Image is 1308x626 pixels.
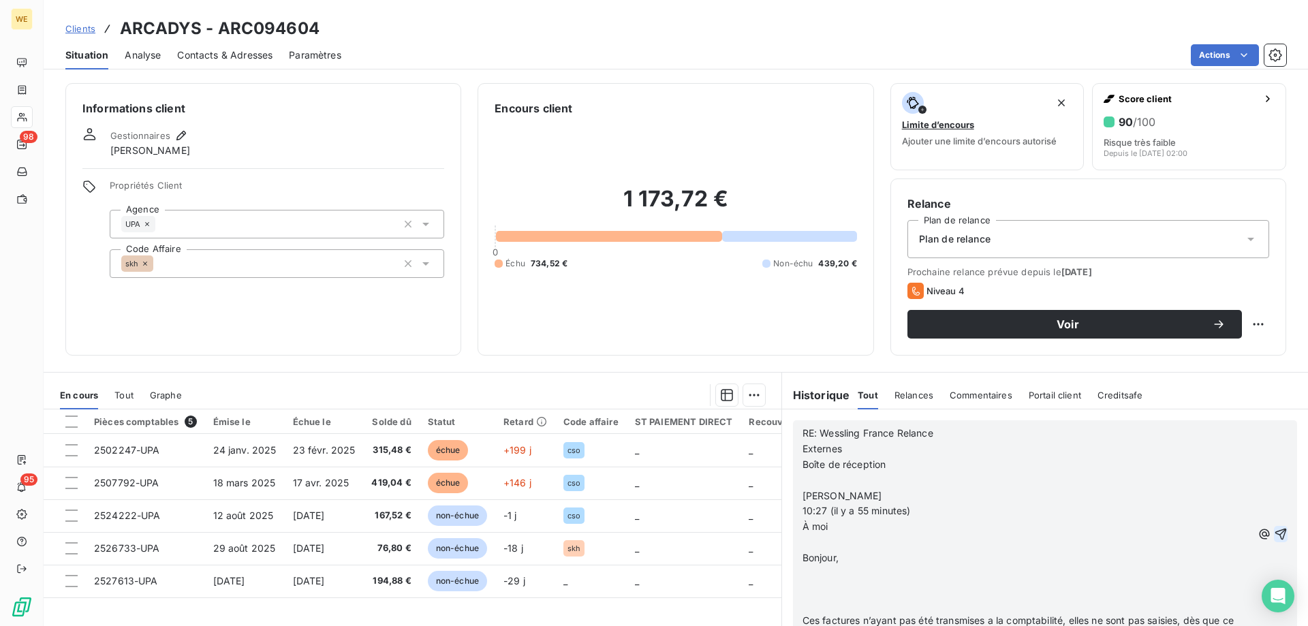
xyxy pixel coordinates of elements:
[503,444,531,456] span: +199 j
[60,390,98,401] span: En cours
[635,575,639,586] span: _
[213,510,274,521] span: 12 août 2025
[293,416,356,427] div: Échue le
[213,477,276,488] span: 18 mars 2025
[94,416,197,428] div: Pièces comptables
[503,416,547,427] div: Retard
[65,23,95,34] span: Clients
[293,575,325,586] span: [DATE]
[1104,149,1187,157] span: Depuis le [DATE] 02:00
[919,232,991,246] span: Plan de relance
[428,571,487,591] span: non-échue
[371,509,411,522] span: 167,52 €
[185,416,197,428] span: 5
[858,390,878,401] span: Tout
[428,505,487,526] span: non-échue
[428,538,487,559] span: non-échue
[213,416,277,427] div: Émise le
[563,575,567,586] span: _
[567,446,580,454] span: cso
[894,390,933,401] span: Relances
[110,130,170,141] span: Gestionnaires
[293,510,325,521] span: [DATE]
[567,479,580,487] span: cso
[94,542,160,554] span: 2526733-UPA
[890,83,1085,170] button: Limite d’encoursAjouter une limite d’encours autorisé
[803,552,839,563] span: Bonjour,
[11,596,33,618] img: Logo LeanPay
[749,575,753,586] span: _
[503,477,531,488] span: +146 j
[65,22,95,35] a: Clients
[803,490,882,501] span: [PERSON_NAME]
[65,48,108,62] span: Situation
[924,319,1212,330] span: Voir
[153,257,164,270] input: Ajouter une valeur
[950,390,1012,401] span: Commentaires
[531,257,567,270] span: 734,52 €
[20,473,37,486] span: 95
[567,544,580,552] span: skh
[1133,115,1155,129] span: /100
[82,100,444,116] h6: Informations client
[749,477,753,488] span: _
[749,510,753,521] span: _
[1097,390,1143,401] span: Creditsafe
[749,416,852,427] div: Recouvrement Déclaré
[371,476,411,490] span: 419,04 €
[125,220,140,228] span: UPA
[567,512,580,520] span: cso
[94,477,159,488] span: 2507792-UPA
[818,257,856,270] span: 439,20 €
[907,266,1269,277] span: Prochaine relance prévue depuis le
[505,257,525,270] span: Échu
[773,257,813,270] span: Non-échu
[635,416,733,427] div: ST PAIEMENT DIRECT
[213,575,245,586] span: [DATE]
[110,144,190,157] span: [PERSON_NAME]
[293,477,349,488] span: 17 avr. 2025
[803,427,933,439] span: RE: Wessling France Relance
[902,119,974,130] span: Limite d’encours
[495,100,572,116] h6: Encours client
[635,510,639,521] span: _
[1104,137,1176,148] span: Risque très faible
[289,48,341,62] span: Paramètres
[803,505,911,516] span: 10:27 (il y a 55 minutes)
[155,218,166,230] input: Ajouter une valeur
[902,136,1057,146] span: Ajouter une limite d’encours autorisé
[493,247,498,257] span: 0
[907,310,1242,339] button: Voir
[94,510,161,521] span: 2524222-UPA
[1191,44,1259,66] button: Actions
[125,48,161,62] span: Analyse
[803,443,842,454] span: Externes
[213,444,277,456] span: 24 janv. 2025
[94,575,158,586] span: 2527613-UPA
[503,575,525,586] span: -29 j
[1119,93,1257,104] span: Score client
[1029,390,1081,401] span: Portail client
[749,444,753,456] span: _
[495,185,856,226] h2: 1 173,72 €
[1262,580,1294,612] div: Open Intercom Messenger
[371,574,411,588] span: 194,88 €
[907,195,1269,212] h6: Relance
[635,444,639,456] span: _
[94,444,160,456] span: 2502247-UPA
[428,473,469,493] span: échue
[125,260,138,268] span: skh
[428,416,487,427] div: Statut
[371,416,411,427] div: Solde dû
[563,416,619,427] div: Code affaire
[803,520,828,532] span: À moi
[20,131,37,143] span: 98
[503,510,517,521] span: -1 j
[635,477,639,488] span: _
[926,285,965,296] span: Niveau 4
[1061,266,1092,277] span: [DATE]
[114,390,134,401] span: Tout
[120,16,320,41] h3: ARCADYS - ARC094604
[428,440,469,460] span: échue
[803,458,886,470] span: Boîte de réception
